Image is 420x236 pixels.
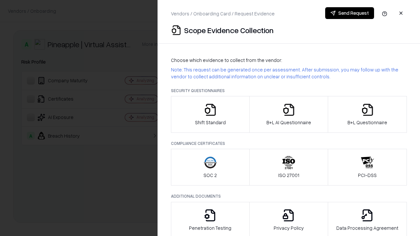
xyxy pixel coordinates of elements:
button: Shift Standard [171,96,250,133]
p: Additional Documents [171,193,407,199]
p: Security Questionnaires [171,88,407,93]
p: Compliance Certificates [171,141,407,146]
p: Scope Evidence Collection [184,25,274,35]
button: ISO 27001 [249,149,328,186]
p: Penetration Testing [189,225,231,231]
button: Send Request [325,7,374,19]
p: Data Processing Agreement [336,225,398,231]
p: Note: This request can be generated once per assessment. After submission, you may follow up with... [171,66,407,80]
p: SOC 2 [203,172,217,179]
p: PCI-DSS [358,172,377,179]
button: B+L AI Questionnaire [249,96,328,133]
button: PCI-DSS [328,149,407,186]
p: Privacy Policy [274,225,304,231]
p: Vendors / Onboarding Card / Request Evidence [171,10,275,17]
p: B+L Questionnaire [347,119,387,126]
p: Shift Standard [195,119,226,126]
p: Choose which evidence to collect from the vendor: [171,57,407,64]
button: SOC 2 [171,149,250,186]
p: ISO 27001 [278,172,299,179]
p: B+L AI Questionnaire [266,119,311,126]
button: B+L Questionnaire [328,96,407,133]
